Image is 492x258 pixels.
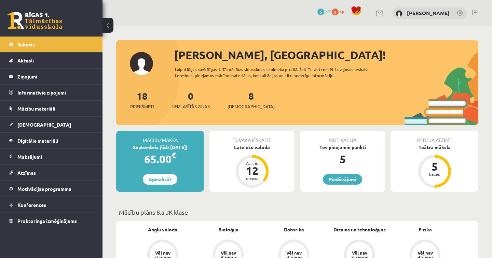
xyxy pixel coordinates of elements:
a: Teātra māksla 5 balles [391,144,478,189]
span: Digitālie materiāli [17,138,58,144]
div: 5 [300,151,385,167]
span: Neizlasītās ziņas [172,103,210,110]
a: Rīgas 1. Tālmācības vidusskola [8,12,62,29]
span: Aktuāli [17,57,34,63]
a: Konferences [9,197,94,213]
a: Angļu valoda [148,226,177,233]
div: [PERSON_NAME], [GEOGRAPHIC_DATA]! [174,47,478,63]
span: 5 [317,9,324,15]
a: Mācību materiāli [9,101,94,116]
a: 8[DEMOGRAPHIC_DATA] [228,90,275,110]
div: Latviešu valoda [209,144,295,151]
legend: Ziņojumi [17,69,94,84]
span: xp [340,9,344,14]
a: Dizains un tehnoloģijas [333,226,386,233]
span: Sākums [17,41,35,47]
div: Teātra māksla [391,144,478,151]
span: Mācību materiāli [17,105,55,112]
div: dienas [242,176,262,180]
span: Atzīmes [17,170,36,176]
span: Konferences [17,202,46,208]
span: 0 [332,9,339,15]
a: Apmaksāt [143,174,177,185]
a: Ziņojumi [9,69,94,84]
div: Mācību maksa [116,131,204,144]
a: 5 mP [317,9,331,14]
div: 5 [424,161,445,172]
div: Tev pieejamie punkti [300,144,385,151]
a: Digitālie materiāli [9,133,94,148]
div: Atlicis [242,161,262,165]
p: Mācību plāns 8.a JK klase [119,207,476,217]
div: 12 [242,165,262,176]
a: Piedāvājumi [323,174,362,185]
a: Aktuāli [9,53,94,68]
legend: Maksājumi [17,149,94,164]
img: Luīze Vasiļjeva [396,10,402,17]
a: Sākums [9,37,94,52]
div: balles [424,172,445,176]
a: Datorika [284,226,304,233]
span: [DEMOGRAPHIC_DATA] [228,103,275,110]
legend: Informatīvie ziņojumi [17,85,94,100]
span: Motivācijas programma [17,186,71,192]
a: 0Neizlasītās ziņas [172,90,210,110]
a: Proktoringa izmēģinājums [9,213,94,229]
div: 65.00 [116,151,204,167]
a: Fizika [419,226,432,233]
span: € [172,150,176,160]
div: Septembris (līdz [DATE]) [116,144,204,151]
span: mP [325,9,331,14]
div: Laipni lūgts savā Rīgas 1. Tālmācības vidusskolas skolnieka profilā. Šeit Tu vari redzēt tuvojošo... [175,66,392,78]
a: Bioloģija [218,226,238,233]
a: 18Priekšmeti [130,90,154,110]
a: [PERSON_NAME] [407,10,450,16]
span: Priekšmeti [130,103,154,110]
a: Atzīmes [9,165,94,181]
span: [DEMOGRAPHIC_DATA] [17,121,71,128]
a: Maksājumi [9,149,94,164]
div: Motivācija [300,131,385,144]
div: Tuvākā ieskaite [209,131,295,144]
a: Latviešu valoda Atlicis 12 dienas [209,144,295,189]
a: Motivācijas programma [9,181,94,197]
a: 0 xp [332,9,347,14]
div: Pēdējā atzīme [391,131,478,144]
span: Proktoringa izmēģinājums [17,218,77,224]
a: Informatīvie ziņojumi [9,85,94,100]
a: [DEMOGRAPHIC_DATA] [9,117,94,132]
